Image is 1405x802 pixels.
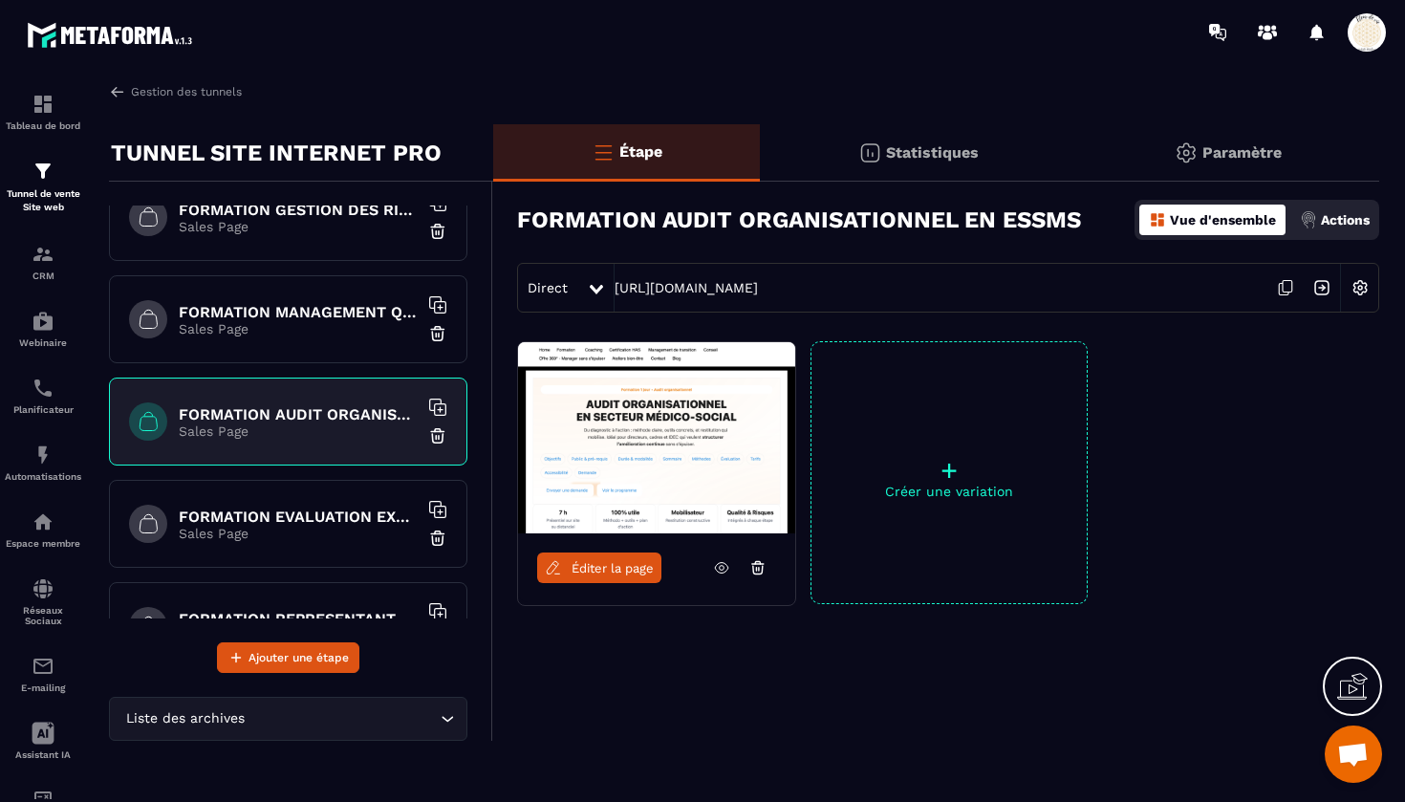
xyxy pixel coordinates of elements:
[109,83,126,100] img: arrow
[179,321,418,336] p: Sales Page
[32,577,54,600] img: social-network
[537,553,661,583] a: Éditer la page
[5,471,81,482] p: Automatisations
[1321,212,1370,228] p: Actions
[5,683,81,693] p: E-mailing
[32,160,54,183] img: formation
[517,206,1081,233] h3: FORMATION AUDIT ORGANISATIONNEL EN ESSMS
[572,561,654,575] span: Éditer la page
[615,280,758,295] a: [URL][DOMAIN_NAME]
[811,457,1087,484] p: +
[5,187,81,214] p: Tunnel de vente Site web
[32,93,54,116] img: formation
[27,17,199,53] img: logo
[111,134,442,172] p: TUNNEL SITE INTERNET PRO
[5,228,81,295] a: formationformationCRM
[109,83,242,100] a: Gestion des tunnels
[217,642,359,673] button: Ajouter une étape
[1304,270,1340,306] img: arrow-next.bcc2205e.svg
[1175,141,1198,164] img: setting-gr.5f69749f.svg
[1300,211,1317,228] img: actions.d6e523a2.png
[179,303,418,321] h6: FORMATION MANAGEMENT QUALITE ET RISQUES EN ESSMS
[32,377,54,400] img: scheduler
[619,142,662,161] p: Étape
[5,605,81,626] p: Réseaux Sociaux
[179,526,418,541] p: Sales Page
[5,496,81,563] a: automationsautomationsEspace membre
[5,337,81,348] p: Webinaire
[179,508,418,526] h6: FORMATION EVALUATION EXTERNE HAS
[428,426,447,445] img: trash
[32,510,54,533] img: automations
[1325,726,1382,783] div: Ouvrir le chat
[5,563,81,640] a: social-networksocial-networkRéseaux Sociaux
[1202,143,1282,162] p: Paramètre
[179,405,418,423] h6: FORMATION AUDIT ORGANISATIONNEL EN ESSMS
[858,141,881,164] img: stats.20deebd0.svg
[5,295,81,362] a: automationsautomationsWebinaire
[5,640,81,707] a: emailemailE-mailing
[5,271,81,281] p: CRM
[5,707,81,774] a: Assistant IA
[5,145,81,228] a: formationformationTunnel de vente Site web
[179,219,418,234] p: Sales Page
[109,697,467,741] div: Search for option
[811,484,1087,499] p: Créer une variation
[249,708,436,729] input: Search for option
[5,429,81,496] a: automationsautomationsAutomatisations
[5,538,81,549] p: Espace membre
[528,280,568,295] span: Direct
[592,141,615,163] img: bars-o.4a397970.svg
[1342,270,1378,306] img: setting-w.858f3a88.svg
[5,362,81,429] a: schedulerschedulerPlanificateur
[5,404,81,415] p: Planificateur
[518,342,795,533] img: image
[32,444,54,466] img: automations
[1170,212,1276,228] p: Vue d'ensemble
[32,243,54,266] img: formation
[5,749,81,760] p: Assistant IA
[32,310,54,333] img: automations
[32,655,54,678] img: email
[1149,211,1166,228] img: dashboard-orange.40269519.svg
[5,120,81,131] p: Tableau de bord
[428,222,447,241] img: trash
[249,648,349,667] span: Ajouter une étape
[5,78,81,145] a: formationformationTableau de bord
[886,143,979,162] p: Statistiques
[428,324,447,343] img: trash
[428,529,447,548] img: trash
[121,708,249,729] span: Liste des archives
[179,610,418,628] h6: FORMATION REPRESENTANT AU CVS
[179,201,418,219] h6: FORMATION GESTION DES RISQUES EN SANTE
[179,423,418,439] p: Sales Page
